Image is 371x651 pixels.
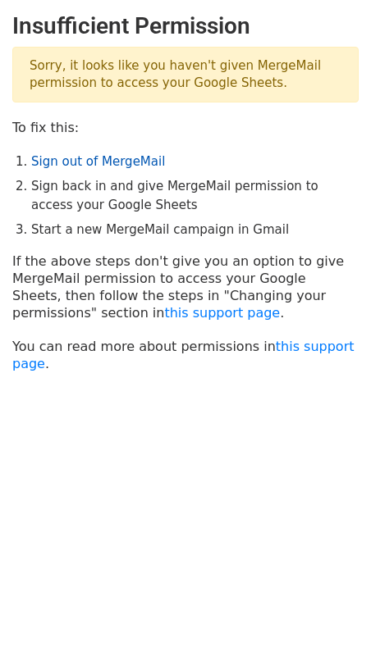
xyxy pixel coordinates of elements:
iframe: Chat Widget [289,572,371,651]
li: Sign back in and give MergeMail permission to access your Google Sheets [31,177,359,214]
a: this support page [164,305,280,321]
p: If the above steps don't give you an option to give MergeMail permission to access your Google Sh... [12,253,359,321]
a: this support page [12,339,355,371]
h2: Insufficient Permission [12,12,359,40]
p: To fix this: [12,119,359,136]
a: Sign out of MergeMail [31,154,165,169]
p: Sorry, it looks like you haven't given MergeMail permission to access your Google Sheets. [12,47,359,102]
li: Start a new MergeMail campaign in Gmail [31,221,359,239]
p: You can read more about permissions in . [12,338,359,372]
